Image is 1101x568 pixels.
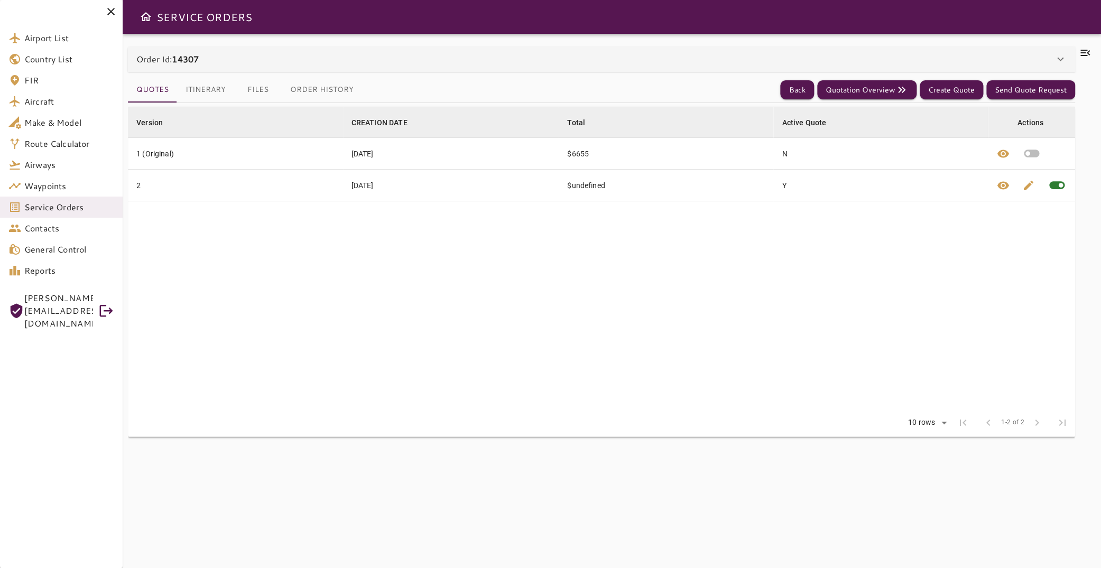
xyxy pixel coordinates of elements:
[991,138,1016,169] button: View quote details
[24,32,114,44] span: Airport List
[1016,138,1047,169] button: Set quote as active quote
[991,170,1016,201] button: View quote details
[1050,410,1075,435] span: Last Page
[24,116,114,129] span: Make & Model
[128,77,362,103] div: basic tabs example
[1016,170,1041,201] button: Edit quote
[1041,170,1072,201] span: This quote is already active
[128,170,343,201] td: 2
[156,8,252,25] h6: SERVICE ORDERS
[905,418,938,427] div: 10 rows
[135,6,156,27] button: Open drawer
[351,116,421,129] span: CREATION DATE
[567,116,599,129] span: Total
[282,77,362,103] button: Order History
[24,180,114,192] span: Waypoints
[128,46,1075,72] div: Order Id:14307
[24,222,114,235] span: Contacts
[920,80,983,100] button: Create Quote
[24,74,114,87] span: FIR
[177,77,234,103] button: Itinerary
[128,138,343,170] td: 1 (Original)
[136,116,177,129] span: Version
[782,116,826,129] div: Active Quote
[24,201,114,213] span: Service Orders
[986,80,1075,100] button: Send Quote Request
[559,138,773,170] td: $6655
[24,53,114,66] span: Country List
[773,170,988,201] td: Y
[1024,410,1050,435] span: Next Page
[24,95,114,108] span: Aircraft
[234,77,282,103] button: Files
[24,137,114,150] span: Route Calculator
[24,292,93,330] span: [PERSON_NAME][EMAIL_ADDRESS][DOMAIN_NAME]
[950,410,976,435] span: First Page
[24,264,114,277] span: Reports
[128,77,177,103] button: Quotes
[559,170,773,201] td: $undefined
[780,80,814,100] button: Back
[172,53,199,65] b: 14307
[343,138,559,170] td: [DATE]
[24,243,114,256] span: General Control
[997,179,1010,192] span: visibility
[1001,417,1024,428] span: 1-2 of 2
[817,80,917,100] button: Quotation Overview
[136,116,163,129] div: Version
[1022,179,1035,192] span: edit
[782,116,840,129] span: Active Quote
[997,147,1010,160] span: visibility
[567,116,585,129] div: Total
[24,159,114,171] span: Airways
[351,116,408,129] div: CREATION DATE
[136,53,199,66] p: Order Id:
[773,138,988,170] td: N
[976,410,1001,435] span: Previous Page
[343,170,559,201] td: [DATE]
[901,415,950,431] div: 10 rows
